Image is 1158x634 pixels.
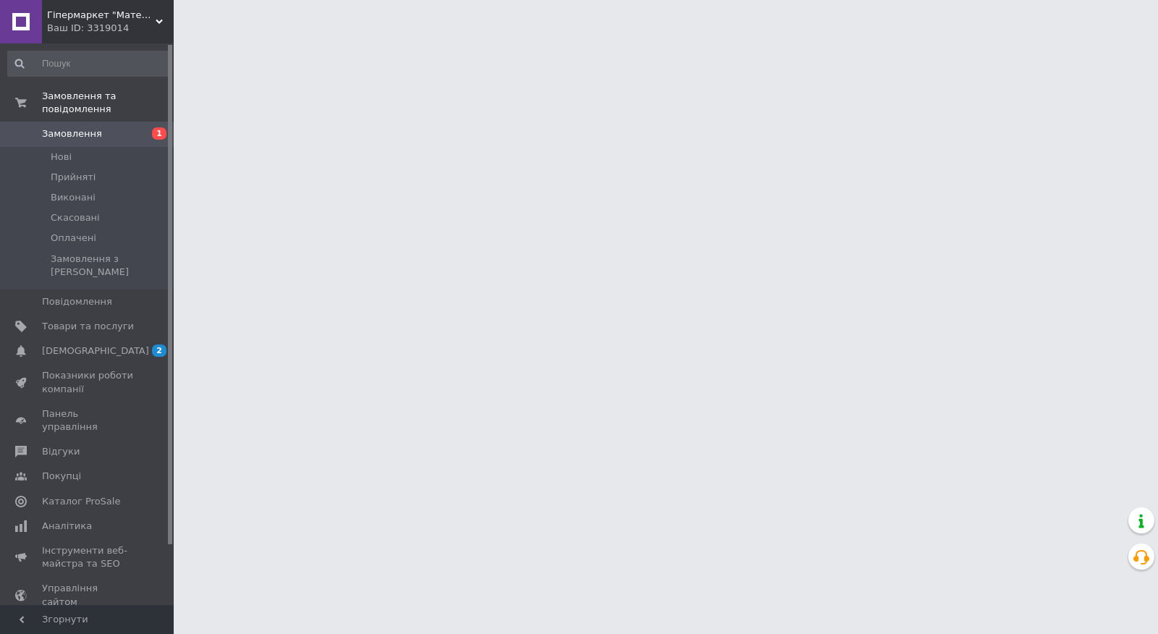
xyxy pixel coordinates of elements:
[152,127,166,140] span: 1
[42,495,120,508] span: Каталог ProSale
[42,544,134,570] span: Інструменти веб-майстра та SEO
[42,582,134,608] span: Управління сайтом
[51,191,96,204] span: Виконані
[51,253,169,279] span: Замовлення з [PERSON_NAME]
[51,151,72,164] span: Нові
[42,345,149,358] span: [DEMOGRAPHIC_DATA]
[47,9,156,22] span: Гіпермаркет "Материк"
[42,470,81,483] span: Покупці
[42,407,134,434] span: Панель управління
[42,445,80,458] span: Відгуки
[7,51,171,77] input: Пошук
[47,22,174,35] div: Ваш ID: 3319014
[42,295,112,308] span: Повідомлення
[51,232,96,245] span: Оплачені
[42,127,102,140] span: Замовлення
[42,320,134,333] span: Товари та послуги
[152,345,166,357] span: 2
[42,369,134,395] span: Показники роботи компанії
[42,520,92,533] span: Аналітика
[51,171,96,184] span: Прийняті
[51,211,100,224] span: Скасовані
[42,90,174,116] span: Замовлення та повідомлення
